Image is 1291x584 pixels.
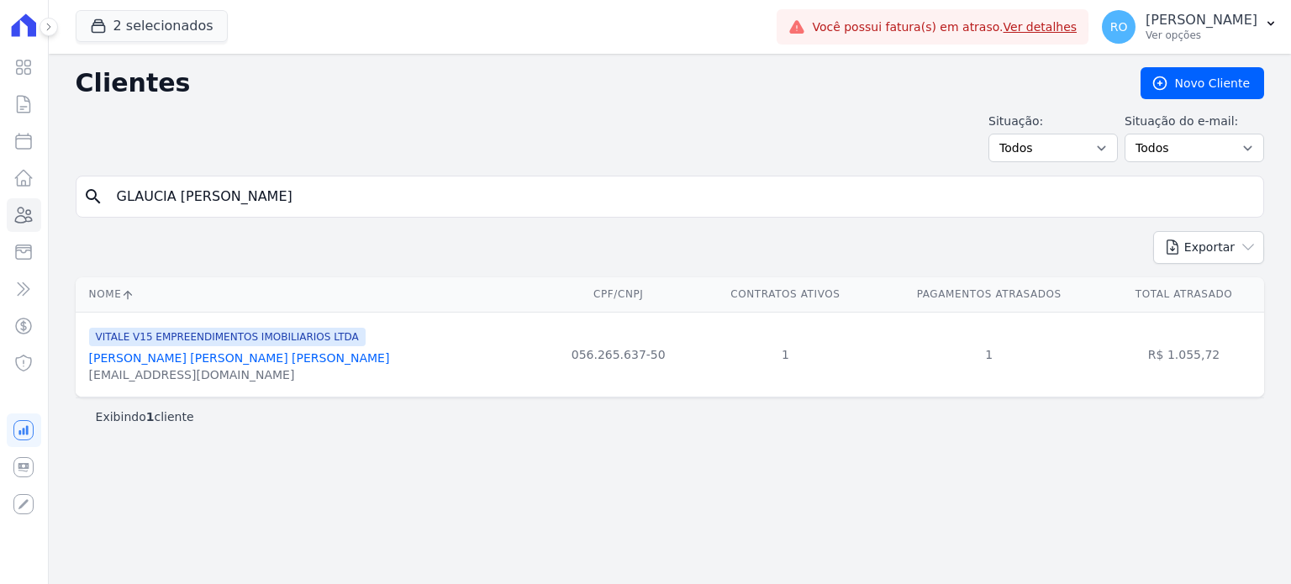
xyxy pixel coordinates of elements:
td: 1 [696,312,874,397]
p: Exibindo cliente [96,408,194,425]
p: Ver opções [1146,29,1257,42]
span: RO [1110,21,1128,33]
button: Exportar [1153,231,1264,264]
button: RO [PERSON_NAME] Ver opções [1088,3,1291,50]
th: Contratos Ativos [696,277,874,312]
span: Você possui fatura(s) em atraso. [812,18,1077,36]
th: Pagamentos Atrasados [874,277,1104,312]
h2: Clientes [76,68,1114,98]
button: 2 selecionados [76,10,228,42]
label: Situação do e-mail: [1125,113,1264,130]
a: Novo Cliente [1141,67,1264,99]
th: Nome [76,277,540,312]
a: Ver detalhes [1004,20,1078,34]
td: 1 [874,312,1104,397]
input: Buscar por nome, CPF ou e-mail [107,180,1257,213]
b: 1 [146,410,155,424]
td: 056.265.637-50 [540,312,696,397]
i: search [83,187,103,207]
p: [PERSON_NAME] [1146,12,1257,29]
td: R$ 1.055,72 [1104,312,1264,397]
label: Situação: [988,113,1118,130]
span: VITALE V15 EMPREENDIMENTOS IMOBILIARIOS LTDA [89,328,366,346]
th: Total Atrasado [1104,277,1264,312]
div: [EMAIL_ADDRESS][DOMAIN_NAME] [89,366,390,383]
th: CPF/CNPJ [540,277,696,312]
a: [PERSON_NAME] [PERSON_NAME] [PERSON_NAME] [89,351,390,365]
